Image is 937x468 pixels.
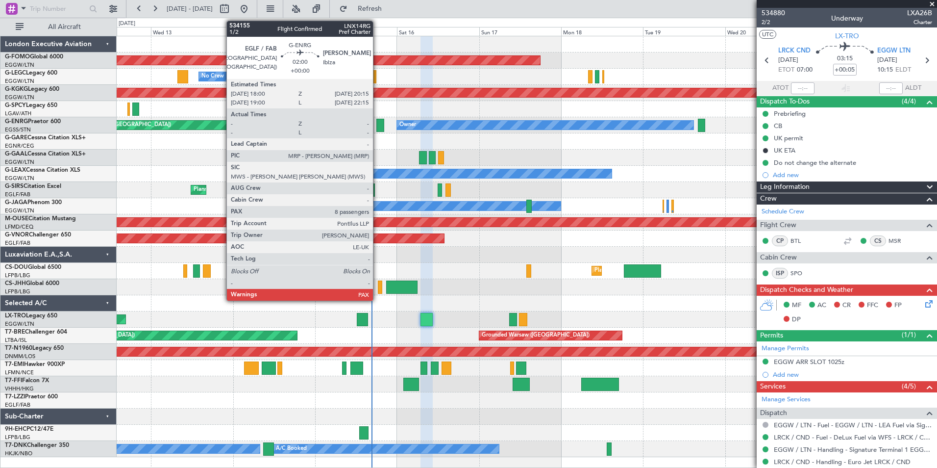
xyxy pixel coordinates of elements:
[5,61,34,69] a: EGGW/LTN
[772,268,788,279] div: ISP
[5,54,63,60] a: G-FOMOGlobal 6000
[5,281,26,286] span: CS-JHH
[5,94,34,101] a: EGGW/LTN
[790,269,813,278] a: SPO
[5,183,24,189] span: G-SIRS
[236,166,252,181] div: Owner
[5,110,31,117] a: LGAV/ATH
[762,344,809,354] a: Manage Permits
[772,83,789,93] span: ATOT
[762,207,804,217] a: Schedule Crew
[5,103,57,108] a: G-SPCYLegacy 650
[778,55,798,65] span: [DATE]
[774,433,932,442] a: LRCK / CND - Fuel - DeLux Fuel via WFS - LRCK / CND
[790,236,813,245] a: BTL
[194,182,348,197] div: Planned Maint [GEOGRAPHIC_DATA] ([GEOGRAPHIC_DATA])
[759,30,776,39] button: UTC
[842,301,851,311] span: CR
[399,118,416,132] div: Owner
[5,135,86,141] a: G-GARECessna Citation XLS+
[5,320,34,328] a: EGGW/LTN
[5,264,61,270] a: CS-DOUGlobal 6500
[5,313,26,319] span: LX-TRO
[5,151,86,157] a: G-GAALCessna Citation XLS+
[5,175,34,182] a: EGGW/LTN
[5,378,22,384] span: T7-FFI
[594,263,749,278] div: Planned Maint [GEOGRAPHIC_DATA] ([GEOGRAPHIC_DATA])
[5,70,57,76] a: G-LEGCLegacy 600
[797,65,813,75] span: 07:00
[335,1,394,17] button: Refresh
[762,8,785,18] span: 534880
[760,220,796,231] span: Flight Crew
[167,4,213,13] span: [DATE] - [DATE]
[835,31,859,41] span: LX-TRO
[5,232,29,238] span: G-VNOR
[5,151,27,157] span: G-GAAL
[774,458,911,466] a: LRCK / CND - Handling - Euro Jet LRCK / CND
[276,442,307,456] div: A/C Booked
[5,369,34,376] a: LFMN/NCE
[762,18,785,26] span: 2/2
[902,330,916,340] span: (1/1)
[870,235,886,246] div: CS
[5,183,61,189] a: G-SIRSCitation Excel
[877,55,897,65] span: [DATE]
[5,103,26,108] span: G-SPCY
[270,150,305,165] div: Planned Maint
[5,442,27,448] span: T7-DNK
[760,182,810,193] span: Leg Information
[5,70,26,76] span: G-LEGC
[349,5,391,12] span: Refresh
[760,252,797,263] span: Cabin Crew
[25,24,103,30] span: All Aircraft
[907,8,932,18] span: LXA26B
[774,134,803,142] div: UK permit
[5,207,34,214] a: EGGW/LTN
[201,69,224,84] div: No Crew
[791,82,814,94] input: --:--
[778,65,794,75] span: ETOT
[792,301,801,311] span: MF
[5,401,30,409] a: EGLF/FAB
[342,280,496,294] div: Planned Maint [GEOGRAPHIC_DATA] ([GEOGRAPHIC_DATA])
[5,167,26,173] span: G-LEAX
[877,46,911,56] span: EGGW LTN
[774,421,932,429] a: EGGW / LTN - Fuel - EGGW / LTN - LEA Fuel via Signature in EGGW
[5,119,28,125] span: G-ENRG
[774,445,932,454] a: EGGW / LTN - Handling - Signature Terminal 1 EGGW / LTN
[725,27,807,36] div: Wed 20
[5,426,53,432] a: 9H-EHCPC12/47E
[902,381,916,391] span: (4/5)
[902,96,916,106] span: (4/4)
[5,223,33,231] a: LFMD/CEQ
[5,353,35,360] a: DNMM/LOS
[867,301,878,311] span: FFC
[11,19,106,35] button: All Aircraft
[5,232,71,238] a: G-VNORChallenger 650
[837,54,853,64] span: 03:15
[643,27,725,36] div: Tue 19
[778,46,811,56] span: LRCK CND
[5,288,30,295] a: LFPB/LBG
[479,27,561,36] div: Sun 17
[760,193,777,205] span: Crew
[774,358,844,366] div: EGGW ARR SLOT 1025z
[817,301,826,311] span: AC
[5,394,25,400] span: T7-LZZI
[5,426,26,432] span: 9H-EHC
[894,301,902,311] span: FP
[831,13,863,24] div: Underway
[760,408,787,419] span: Dispatch
[907,18,932,26] span: Charter
[773,171,932,179] div: Add new
[5,78,34,85] a: EGGW/LTN
[5,239,30,247] a: EGLF/FAB
[774,158,856,167] div: Do not change the alternate
[5,329,25,335] span: T7-BRE
[5,337,27,344] a: LTBA/ISL
[5,434,30,441] a: LFPB/LBG
[5,442,69,448] a: T7-DNKChallenger 350
[397,27,479,36] div: Sat 16
[5,142,34,150] a: EGNR/CEG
